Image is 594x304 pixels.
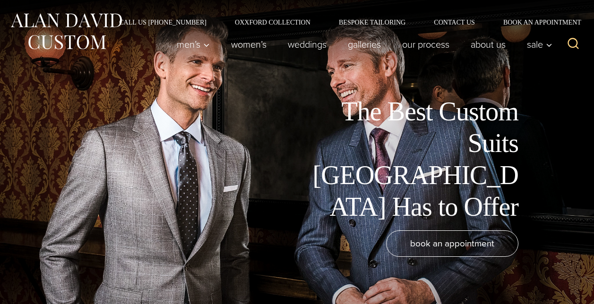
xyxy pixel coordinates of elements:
[562,33,585,56] button: View Search Form
[9,10,123,52] img: Alan David Custom
[277,35,337,54] a: weddings
[460,35,517,54] a: About Us
[221,19,325,25] a: Oxxford Collection
[105,19,585,25] nav: Secondary Navigation
[420,19,489,25] a: Contact Us
[325,19,420,25] a: Bespoke Tailoring
[527,40,552,49] span: Sale
[105,19,221,25] a: Call Us [PHONE_NUMBER]
[177,40,210,49] span: Men’s
[221,35,277,54] a: Women’s
[166,35,558,54] nav: Primary Navigation
[337,35,392,54] a: Galleries
[410,236,494,250] span: book an appointment
[489,19,585,25] a: Book an Appointment
[386,230,518,257] a: book an appointment
[306,96,518,223] h1: The Best Custom Suits [GEOGRAPHIC_DATA] Has to Offer
[392,35,460,54] a: Our Process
